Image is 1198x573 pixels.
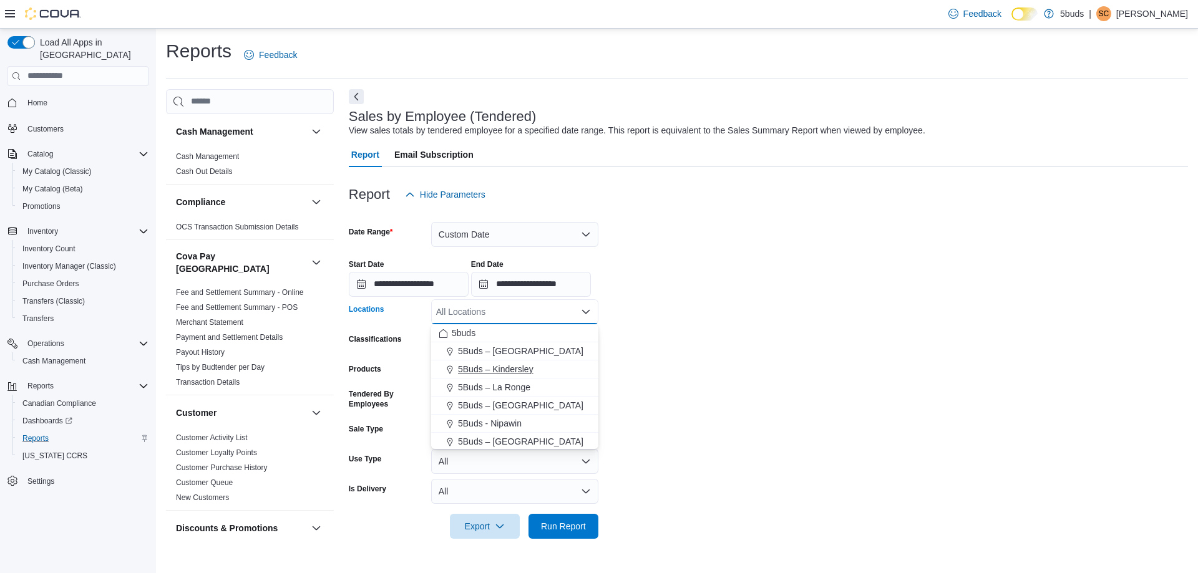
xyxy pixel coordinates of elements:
a: My Catalog (Classic) [17,164,97,179]
button: Custom Date [431,222,598,247]
p: | [1089,6,1091,21]
button: Transfers [12,310,153,327]
button: Run Report [528,514,598,539]
a: Settings [22,474,59,489]
span: Operations [22,336,149,351]
a: Feedback [239,42,302,67]
span: Reports [17,431,149,446]
span: Run Report [541,520,586,532]
button: Reports [2,377,153,395]
button: Cash Management [309,124,324,139]
span: Inventory [27,226,58,236]
label: Start Date [349,259,384,269]
a: Dashboards [17,413,77,428]
a: Home [22,95,52,110]
span: My Catalog (Classic) [17,164,149,179]
div: Samantha Campbell [1096,6,1111,21]
button: Compliance [309,195,324,209]
button: Operations [22,336,69,351]
button: Customer [309,405,324,420]
span: Operations [27,339,64,349]
button: 5Buds - Nipawin [431,415,598,433]
span: Cash Management [22,356,85,366]
button: Catalog [2,145,153,163]
span: 5Buds – Kindersley [458,363,533,375]
label: Is Delivery [349,484,386,494]
button: Reports [12,430,153,447]
a: Customer Queue [176,478,233,487]
span: Promotions [17,199,149,214]
button: Purchase Orders [12,275,153,292]
button: Promotions [12,198,153,215]
a: Fee and Settlement Summary - Online [176,288,304,297]
span: SC [1099,6,1109,21]
span: Fee and Settlement Summary - Online [176,287,304,297]
button: 5buds [431,324,598,342]
a: My Catalog (Beta) [17,181,88,196]
span: 5buds [452,327,475,339]
span: Feedback [259,49,297,61]
span: Inventory Count [17,241,149,256]
label: Tendered By Employees [349,389,426,409]
span: Customer Loyalty Points [176,448,257,458]
a: Customers [22,122,69,137]
button: Discounts & Promotions [176,522,306,534]
span: 5Buds – [GEOGRAPHIC_DATA] [458,399,583,412]
span: Email Subscription [394,142,474,167]
span: OCS Transaction Submission Details [176,222,299,232]
label: Locations [349,304,384,314]
span: My Catalog (Beta) [17,181,149,196]
button: Home [2,94,153,112]
span: Transfers [22,314,54,324]
a: Purchase Orders [17,276,84,291]
button: 5Buds – [GEOGRAPHIC_DATA] [431,397,598,415]
a: [US_STATE] CCRS [17,448,92,463]
span: Purchase Orders [22,279,79,289]
span: Reports [22,378,149,393]
span: Transaction Details [176,377,240,387]
button: All [431,479,598,504]
button: Reports [22,378,59,393]
a: Transfers [17,311,59,326]
button: Hide Parameters [400,182,490,207]
label: Date Range [349,227,393,237]
span: Feedback [963,7,1001,20]
label: Products [349,364,381,374]
button: Cash Management [12,352,153,370]
a: Customer Activity List [176,433,248,442]
a: Tips by Budtender per Day [176,363,265,372]
a: Customer Loyalty Points [176,448,257,457]
span: Cash Management [17,354,149,368]
a: Fee and Settlement Summary - POS [176,303,298,312]
span: Washington CCRS [17,448,149,463]
button: Canadian Compliance [12,395,153,412]
span: 5Buds - Nipawin [458,417,522,430]
button: 5Buds – La Ronge [431,378,598,397]
a: Customer Purchase History [176,463,268,472]
a: OCS Transaction Submission Details [176,223,299,231]
h3: Discounts & Promotions [176,522,278,534]
span: Transfers [17,311,149,326]
h3: Customer [176,407,217,419]
span: Tips by Budtender per Day [176,362,265,372]
span: Merchant Statement [176,317,243,327]
h1: Reports [166,39,231,64]
span: Inventory Manager (Classic) [17,259,149,274]
span: 5Buds – La Ronge [458,381,530,393]
span: Dashboards [17,413,149,428]
a: Cash Out Details [176,167,233,176]
span: Export [457,514,512,539]
span: Settings [22,473,149,489]
a: Canadian Compliance [17,396,101,411]
div: Choose from the following options [431,324,598,541]
button: Inventory [2,223,153,240]
p: 5buds [1060,6,1084,21]
span: Payment and Settlement Details [176,332,283,342]
a: Reports [17,431,54,446]
a: Feedback [943,1,1006,26]
button: Export [450,514,520,539]
button: Next [349,89,364,104]
h3: Cova Pay [GEOGRAPHIC_DATA] [176,250,306,275]
h3: Cash Management [176,125,253,138]
button: 5Buds – [GEOGRAPHIC_DATA] [431,433,598,451]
